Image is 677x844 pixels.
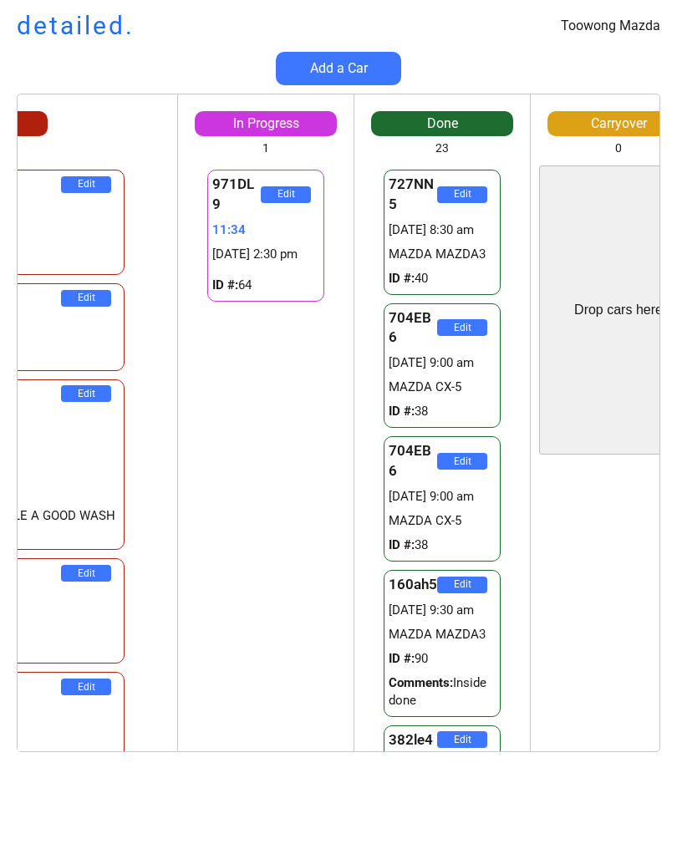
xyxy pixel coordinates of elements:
[195,114,337,133] div: In Progress
[389,536,496,554] div: 38
[212,175,261,215] div: 971DL9
[389,675,453,690] strong: Comments:
[389,379,496,396] div: MAZDA CX-5
[561,17,660,35] div: Toowong Mazda
[389,575,437,595] div: 160ah5
[437,186,487,203] button: Edit
[389,403,496,420] div: 38
[437,453,487,470] button: Edit
[389,674,496,709] div: Inside done
[437,577,487,593] button: Edit
[389,537,415,552] strong: ID #:
[212,277,319,294] div: 64
[389,488,496,506] div: [DATE] 9:00 am
[389,271,415,286] strong: ID #:
[389,626,496,643] div: MAZDA MAZDA3
[61,385,111,402] button: Edit
[61,290,111,307] button: Edit
[389,730,437,750] div: 382le4
[389,308,437,348] div: 704EB6
[212,277,238,292] strong: ID #:
[389,175,437,215] div: 727NN5
[371,114,513,133] div: Done
[389,650,496,668] div: 90
[389,270,496,287] div: 40
[437,731,487,748] button: Edit
[389,221,496,239] div: [DATE] 8:30 am
[389,602,496,619] div: [DATE] 9:30 am
[574,301,663,319] div: Drop cars here
[615,140,622,157] div: 0
[389,441,437,481] div: 704EB6
[262,140,269,157] div: 1
[61,176,111,193] button: Edit
[389,404,415,419] strong: ID #:
[389,512,496,530] div: MAZDA CX-5
[389,354,496,372] div: [DATE] 9:00 am
[17,8,135,43] h1: detailed.
[435,140,449,157] div: 23
[212,221,319,239] div: 11:34
[389,651,415,666] strong: ID #:
[437,319,487,336] button: Edit
[261,186,311,203] button: Edit
[61,679,111,695] button: Edit
[276,52,401,85] button: Add a Car
[212,246,319,263] div: [DATE] 2:30 pm
[61,565,111,582] button: Edit
[389,246,496,263] div: MAZDA MAZDA3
